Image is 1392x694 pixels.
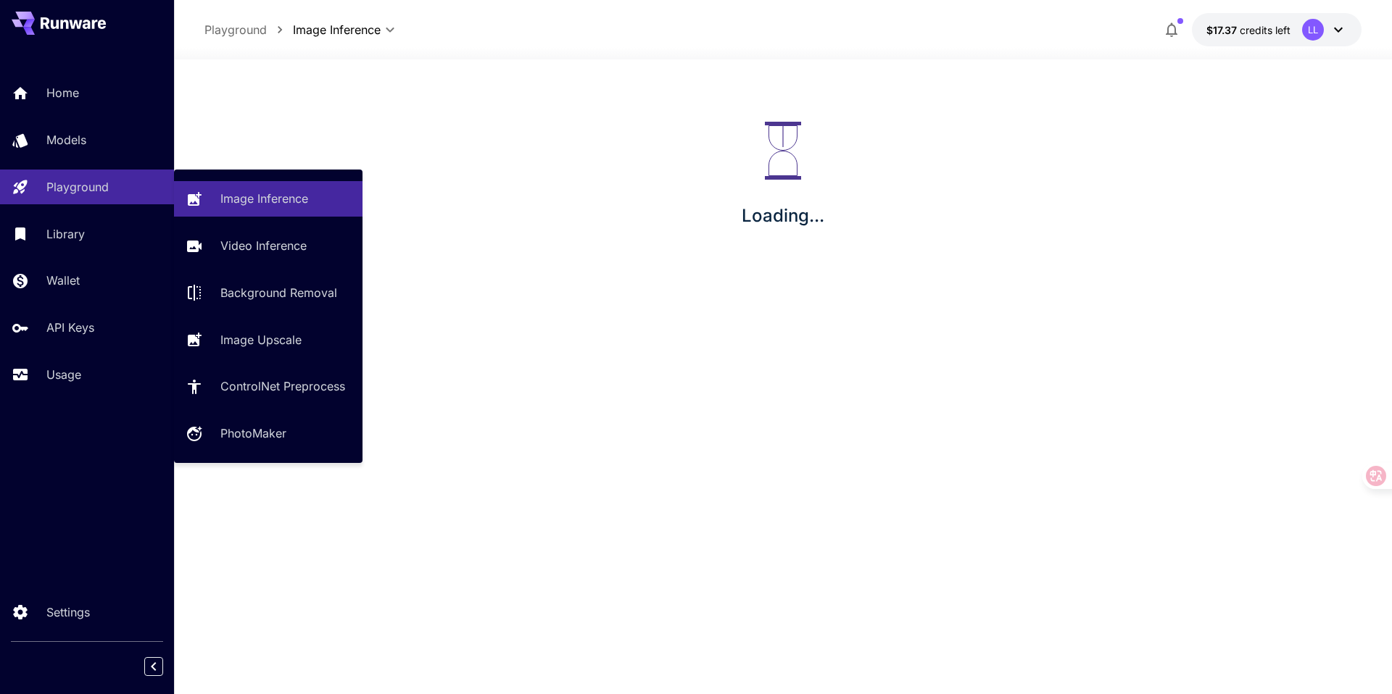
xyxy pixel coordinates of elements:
[46,272,80,289] p: Wallet
[1206,24,1240,36] span: $17.37
[220,284,337,301] p: Background Removal
[1240,24,1290,36] span: credits left
[46,319,94,336] p: API Keys
[1192,13,1362,46] button: $17.36654
[46,225,85,243] p: Library
[1302,19,1324,41] div: LL
[174,369,362,404] a: ControlNet Preprocess
[46,84,79,101] p: Home
[220,190,308,207] p: Image Inference
[220,237,307,254] p: Video Inference
[1206,22,1290,38] div: $17.36654
[220,331,302,348] p: Image Upscale
[220,425,286,442] p: PhotoMaker
[46,603,90,621] p: Settings
[46,178,109,196] p: Playground
[46,131,86,149] p: Models
[174,228,362,264] a: Video Inference
[174,275,362,311] a: Background Removal
[144,657,163,676] button: Collapse sidebar
[174,181,362,217] a: Image Inference
[204,21,267,38] p: Playground
[293,21,381,38] span: Image Inference
[220,377,345,395] p: ControlNet Preprocess
[742,203,824,229] p: Loading...
[174,416,362,451] a: PhotoMaker
[155,653,174,680] div: Collapse sidebar
[204,21,293,38] nav: breadcrumb
[174,322,362,357] a: Image Upscale
[46,366,81,383] p: Usage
